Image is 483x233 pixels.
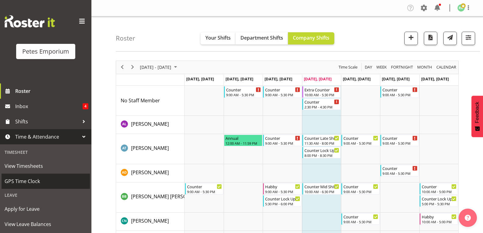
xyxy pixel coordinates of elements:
a: [PERSON_NAME] [PERSON_NAME] [131,193,208,200]
button: September 2025 [139,63,180,71]
div: 5:30 PM - 6:00 PM [265,201,300,206]
span: Inbox [15,102,83,111]
button: Previous [118,63,126,71]
button: Filter Shifts [462,32,475,45]
span: Department Shifts [240,34,283,41]
td: Abigail Lane resource [116,116,185,134]
button: Month [435,63,457,71]
div: 11:30 AM - 8:00 PM [304,141,339,146]
button: Add a new shift [404,32,418,45]
div: previous period [117,61,127,74]
span: [DATE], [DATE] [226,76,253,82]
span: Shifts [15,117,79,126]
div: Beena Beena"s event - Counter Begin From Monday, September 15, 2025 at 9:00:00 AM GMT+12:00 Ends ... [185,183,223,195]
div: Counter [343,183,378,189]
div: 8:00 PM - 8:30 PM [304,153,339,158]
div: next period [127,61,138,74]
div: 9:00 AM - 5:30 PM [382,92,417,97]
div: Beena Beena"s event - Counter Lock Up Begin From Wednesday, September 17, 2025 at 5:30:00 PM GMT+... [263,195,301,207]
div: Counter [422,183,456,189]
div: Counter Lock Up [304,147,339,153]
span: Week [376,63,387,71]
div: Alex-Micheal Taniwha"s event - Counter Lock Up Begin From Thursday, September 18, 2025 at 8:00:00... [302,147,341,158]
div: Alex-Micheal Taniwha"s event - Counter Begin From Friday, September 19, 2025 at 9:00:00 AM GMT+12... [341,135,380,146]
button: Your Shifts [201,32,236,44]
div: 10:00 AM - 5:00 PM [422,189,456,194]
a: View Timesheets [2,158,90,174]
span: [DATE], [DATE] [304,76,332,82]
button: Download a PDF of the roster according to the set date range. [424,32,437,45]
div: Beena Beena"s event - Counter Mid Shift Begin From Thursday, September 18, 2025 at 10:00:00 AM GM... [302,183,341,195]
div: Petes Emporium [22,47,69,56]
div: 9:00 AM - 5:30 PM [343,219,378,224]
span: [PERSON_NAME] [131,121,169,127]
a: [PERSON_NAME] [131,169,169,176]
div: Counter Late Shift [304,135,339,141]
button: Company Shifts [288,32,334,44]
a: GPS Time Clock [2,174,90,189]
div: 12:00 AM - 11:59 PM [226,141,261,146]
a: Apply for Leave [2,201,90,217]
div: Beena Beena"s event - Counter Lock Up Begin From Sunday, September 21, 2025 at 5:00:00 PM GMT+12:... [420,195,458,207]
span: 4 [83,103,88,109]
span: Day [364,63,373,71]
span: [DATE], [DATE] [186,76,214,82]
td: Beena Beena resource [116,182,185,213]
div: 9:00 AM - 5:30 PM [226,92,261,97]
div: Alex-Micheal Taniwha"s event - Counter Begin From Saturday, September 20, 2025 at 9:00:00 AM GMT+... [380,135,419,146]
div: 9:00 AM - 5:30 PM [265,92,300,97]
div: Counter [343,135,378,141]
a: [PERSON_NAME] [131,144,169,152]
td: Christine Neville resource [116,213,185,231]
div: Counter [382,165,417,171]
span: Company Shifts [293,34,329,41]
div: Alex-Micheal Taniwha"s event - Counter Begin From Wednesday, September 17, 2025 at 9:00:00 AM GMT... [263,135,301,146]
div: 9:00 AM - 5:30 PM [382,171,417,176]
div: 9:00 AM - 5:30 PM [265,141,300,146]
span: Month [417,63,433,71]
a: No Staff Member [121,97,160,104]
div: Timesheet [2,146,90,158]
div: Counter [226,86,261,93]
div: 9:00 AM - 5:30 PM [382,141,417,146]
div: Extra Counter [304,86,339,93]
span: Time & Attendance [15,132,79,141]
button: Next [129,63,137,71]
div: Annual [226,135,261,141]
div: Alex-Micheal Taniwha"s event - Counter Late Shift Begin From Thursday, September 18, 2025 at 11:3... [302,135,341,146]
span: [DATE], [DATE] [382,76,410,82]
button: Send a list of all shifts for the selected filtered period to all rostered employees. [443,32,457,45]
a: [PERSON_NAME] [131,120,169,128]
div: 2:30 PM - 4:30 PM [304,104,339,109]
span: [DATE], [DATE] [421,76,449,82]
div: 10:00 AM - 6:30 PM [304,189,339,194]
span: Roster [15,86,88,96]
div: Habby [265,183,300,189]
div: Counter [265,86,300,93]
span: Your Shifts [205,34,231,41]
button: Fortnight [390,63,414,71]
div: No Staff Member"s event - Counter Begin From Thursday, September 18, 2025 at 2:30:00 PM GMT+12:00... [302,98,341,110]
span: View Timesheets [5,161,87,171]
div: Counter [304,99,339,105]
div: 9:00 AM - 5:30 PM [187,189,222,194]
span: Feedback [474,102,480,123]
button: Timeline Month [416,63,433,71]
div: Beena Beena"s event - Habby Begin From Wednesday, September 17, 2025 at 9:00:00 AM GMT+12:00 Ends... [263,183,301,195]
div: No Staff Member"s event - Counter Begin From Tuesday, September 16, 2025 at 9:00:00 AM GMT+12:00 ... [224,86,262,98]
div: 9:00 AM - 5:30 PM [265,189,300,194]
span: [DATE], [DATE] [265,76,292,82]
span: Time Scale [338,63,358,71]
div: Counter [382,86,417,93]
span: View Leave Balances [5,220,87,229]
span: calendar [436,63,457,71]
img: ruth-robertson-taylor722.jpg [457,4,465,12]
div: Christine Neville"s event - Habby Begin From Sunday, September 21, 2025 at 10:00:00 AM GMT+12:00 ... [420,213,458,225]
div: Counter Lock Up [422,196,456,202]
img: help-xxl-2.png [465,215,471,221]
button: Timeline Week [375,63,388,71]
div: Amelia Denz"s event - Counter Begin From Saturday, September 20, 2025 at 9:00:00 AM GMT+12:00 End... [380,165,419,176]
